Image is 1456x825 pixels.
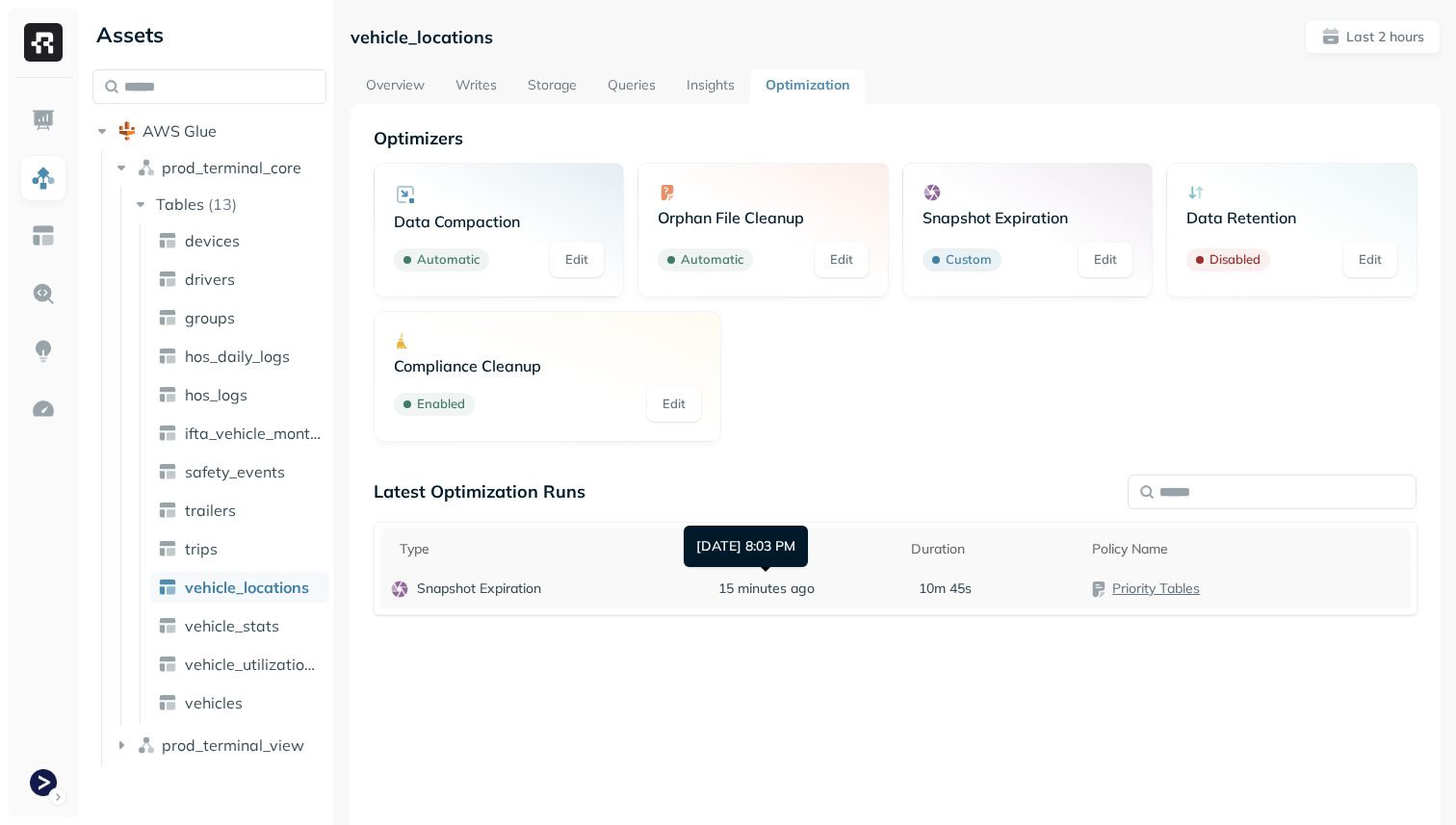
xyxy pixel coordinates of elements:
p: Orphan File Cleanup [658,208,869,227]
span: AWS Glue [143,121,217,141]
p: 10m 45s [919,580,972,598]
a: drivers [150,264,329,295]
span: safety_events [185,462,285,481]
p: Disabled [1209,250,1261,270]
a: Edit [1343,243,1397,277]
span: devices [185,231,240,250]
img: namespace [137,735,156,755]
img: table [158,385,177,404]
img: table [158,655,177,674]
a: hos_daily_logs [150,341,329,372]
span: hos_daily_logs [185,347,290,366]
p: Automatic [681,250,743,270]
img: root [117,121,137,141]
p: Snapshot Expiration [923,208,1133,227]
img: namespace [137,158,156,177]
a: groups [150,302,329,333]
span: hos_logs [185,385,247,404]
img: table [158,693,177,712]
span: trailers [185,501,236,520]
a: vehicle_utilization_day [150,649,329,680]
a: Insights [671,69,750,104]
span: prod_terminal_core [162,158,301,177]
p: Automatic [417,250,480,270]
img: table [158,616,177,635]
span: vehicle_utilization_day [185,655,322,674]
div: Policy Name [1092,540,1401,558]
img: Ryft [24,23,63,62]
span: vehicle_locations [185,578,309,597]
div: Duration [911,540,1074,558]
a: devices [150,225,329,256]
img: Insights [31,339,56,364]
p: Data Retention [1186,208,1397,227]
span: vehicle_stats [185,616,279,635]
a: vehicles [150,687,329,718]
a: Edit [647,387,701,422]
img: Query Explorer [31,281,56,306]
p: Data Compaction [394,212,605,231]
a: Edit [815,243,869,277]
a: vehicle_stats [150,610,329,641]
span: Tables [156,194,204,214]
button: prod_terminal_view [112,730,327,761]
img: table [158,231,177,250]
a: Edit [550,243,604,277]
img: table [158,424,177,443]
p: Last 2 hours [1346,28,1424,46]
p: vehicle_locations [351,26,493,48]
a: trailers [150,495,329,526]
a: Storage [512,69,592,104]
img: table [158,270,177,289]
img: table [158,578,177,597]
a: trips [150,533,329,564]
a: Optimization [750,69,865,104]
img: table [158,539,177,558]
img: Terminal [30,769,57,796]
p: Snapshot Expiration [417,580,541,598]
img: Asset Explorer [31,223,56,248]
img: table [158,462,177,481]
img: table [158,501,177,520]
span: drivers [185,270,235,289]
img: Dashboard [31,108,56,133]
span: vehicles [185,693,243,712]
p: Enabled [417,395,465,414]
a: Priority Tables [1112,580,1200,597]
button: Last 2 hours [1305,19,1441,54]
div: Assets [92,19,326,50]
p: ( 13 ) [208,194,237,214]
p: Optimizers [374,127,1417,149]
div: [DATE] 8:03 PM [684,526,808,567]
p: Compliance Cleanup [394,356,701,375]
p: Latest Optimization Runs [374,480,585,503]
img: table [158,347,177,366]
a: Edit [1079,243,1132,277]
img: Assets [31,166,56,191]
img: table [158,308,177,327]
a: safety_events [150,456,329,487]
span: 15 minutes ago [718,580,815,598]
a: ifta_vehicle_months [150,418,329,449]
button: Tables(13) [131,189,328,219]
p: Custom [946,250,992,270]
span: prod_terminal_view [162,735,304,755]
a: Overview [351,69,440,104]
img: Optimization [31,397,56,422]
div: Type [400,540,699,558]
button: AWS Glue [92,116,326,146]
a: hos_logs [150,379,329,410]
button: prod_terminal_core [112,152,327,183]
span: ifta_vehicle_months [185,424,322,443]
a: Queries [592,69,671,104]
a: Writes [440,69,512,104]
span: groups [185,308,235,327]
span: trips [185,539,218,558]
a: vehicle_locations [150,572,329,603]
